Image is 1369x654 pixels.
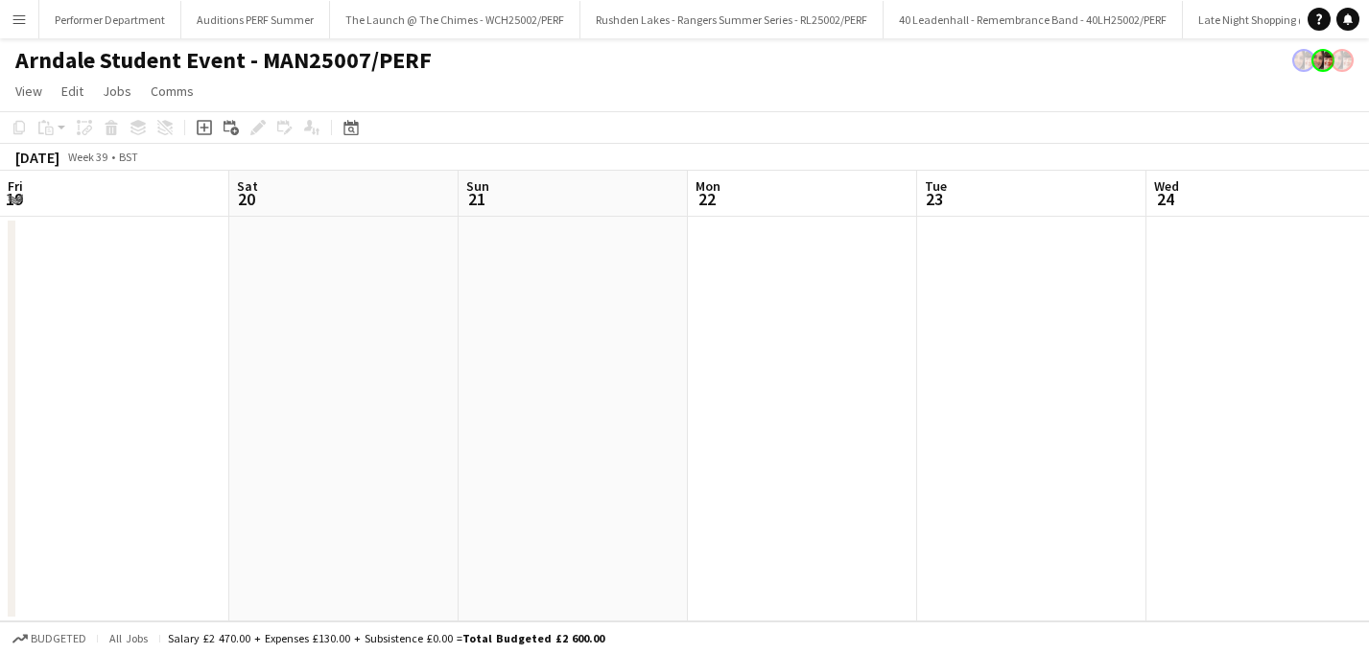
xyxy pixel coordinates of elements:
span: Tue [925,177,947,195]
span: 21 [463,188,489,210]
a: Jobs [95,79,139,104]
span: View [15,82,42,100]
span: Budgeted [31,632,86,645]
span: Sat [237,177,258,195]
button: The Launch @ The Chimes - WCH25002/PERF [330,1,580,38]
button: Performer Department [39,1,181,38]
app-user-avatar: Performer Department [1292,49,1315,72]
div: BST [119,150,138,164]
span: Fri [8,177,23,195]
span: Wed [1154,177,1179,195]
button: Rushden Lakes - Rangers Summer Series - RL25002/PERF [580,1,884,38]
span: Total Budgeted £2 600.00 [462,631,604,645]
span: 24 [1151,188,1179,210]
span: All jobs [106,631,152,645]
div: [DATE] [15,148,59,167]
div: Salary £2 470.00 + Expenses £130.00 + Subsistence £0.00 = [168,631,604,645]
h1: Arndale Student Event - MAN25007/PERF [15,46,432,75]
span: 23 [922,188,947,210]
a: View [8,79,50,104]
span: 19 [5,188,23,210]
button: 40 Leadenhall - Remembrance Band - 40LH25002/PERF [884,1,1183,38]
button: Auditions PERF Summer [181,1,330,38]
span: 20 [234,188,258,210]
button: Budgeted [10,628,89,649]
span: Edit [61,82,83,100]
span: 22 [693,188,720,210]
span: Comms [151,82,194,100]
span: Week 39 [63,150,111,164]
span: Mon [696,177,720,195]
span: Jobs [103,82,131,100]
a: Edit [54,79,91,104]
app-user-avatar: Performer Department [1311,49,1334,72]
app-user-avatar: Performer Department [1331,49,1354,72]
a: Comms [143,79,201,104]
span: Sun [466,177,489,195]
